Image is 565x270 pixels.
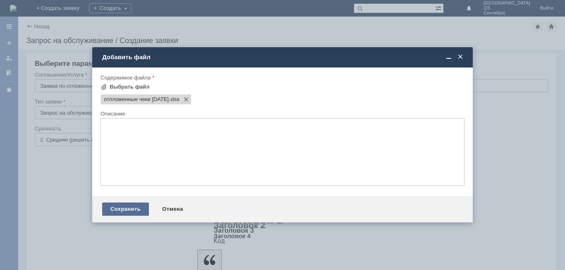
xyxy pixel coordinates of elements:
[110,84,150,90] div: Выбрать файл
[101,75,463,80] div: Содержимое файла
[102,53,464,61] div: Добавить файл
[445,53,453,61] span: Свернуть (Ctrl + M)
[3,3,121,10] div: просьба удалить отложенные чеки
[101,111,463,116] div: Описание
[104,96,169,103] span: отлложенные чеки 11.09.2025.xlsx
[456,53,464,61] span: Закрыть
[169,96,180,103] span: отлложенные чеки 11.09.2025.xlsx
